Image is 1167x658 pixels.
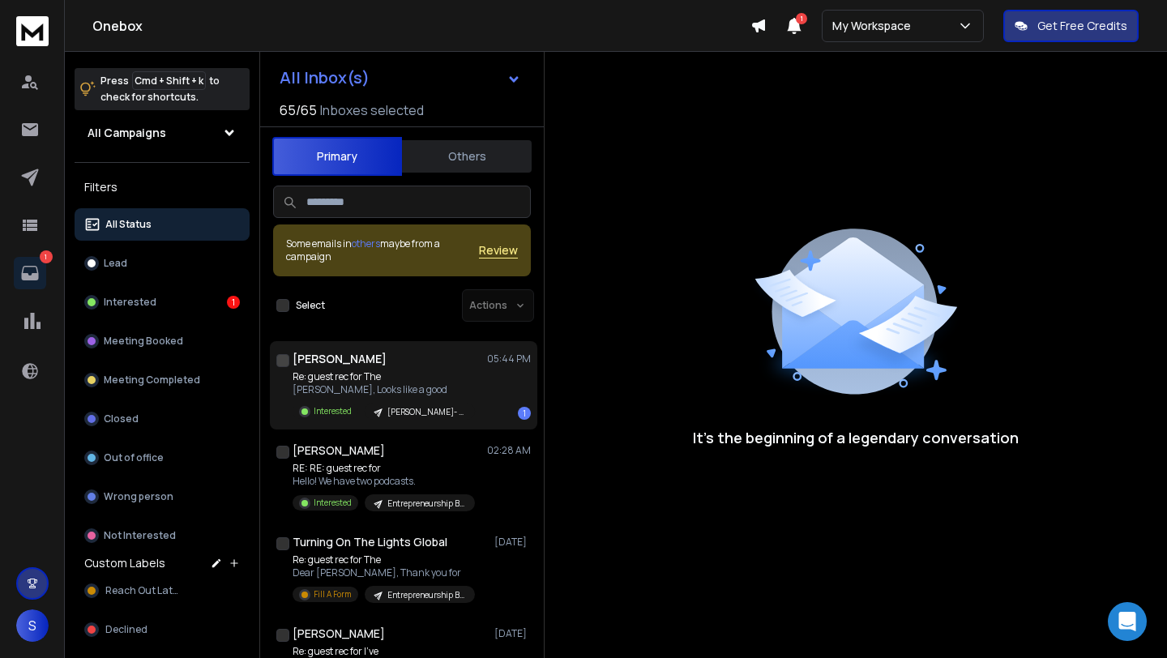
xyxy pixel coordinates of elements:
span: 65 / 65 [280,100,317,120]
p: Dear [PERSON_NAME], Thank you for [293,566,475,579]
h1: [PERSON_NAME] [293,626,385,642]
p: 1 [40,250,53,263]
p: Fill A Form [314,588,352,600]
button: Lead [75,247,250,280]
p: Out of office [104,451,164,464]
p: [DATE] [494,536,531,549]
h1: All Inbox(s) [280,70,370,86]
label: Select [296,299,325,312]
button: Primary [272,137,402,176]
button: All Status [75,208,250,241]
p: Re: guest rec for The [293,370,475,383]
span: others [352,237,380,250]
span: Declined [105,623,147,636]
p: [PERSON_NAME], Looks like a good [293,383,475,396]
button: S [16,609,49,642]
span: Cmd + Shift + k [132,71,206,90]
button: Not Interested [75,519,250,552]
button: All Inbox(s) [267,62,534,94]
p: Wrong person [104,490,173,503]
p: Interested [104,296,156,309]
h3: Filters [75,176,250,199]
button: Meeting Booked [75,325,250,357]
h1: [PERSON_NAME] [293,351,387,367]
h3: Custom Labels [84,555,165,571]
button: Get Free Credits [1003,10,1139,42]
span: Reach Out Later [105,584,182,597]
div: Open Intercom Messenger [1108,602,1147,641]
h3: Inboxes selected [320,100,424,120]
button: Interested1 [75,286,250,318]
button: Others [402,139,532,174]
p: Lead [104,257,127,270]
p: Re: guest rec for I've [293,645,475,658]
button: Closed [75,403,250,435]
h1: All Campaigns [88,125,166,141]
button: Wrong person [75,481,250,513]
span: 1 [796,13,807,24]
button: Review [479,242,518,258]
h1: Turning On The Lights Global [293,534,447,550]
p: Entrepreneurship Batch #14 [387,498,465,510]
button: Declined [75,613,250,646]
p: Press to check for shortcuts. [100,73,220,105]
p: [DATE] [494,627,531,640]
p: Interested [314,405,352,417]
h1: [PERSON_NAME] [293,442,385,459]
p: It’s the beginning of a legendary conversation [693,426,1019,449]
p: Closed [104,412,139,425]
div: 1 [227,296,240,309]
a: 1 [14,257,46,289]
button: Meeting Completed [75,364,250,396]
p: Re: guest rec for The [293,553,475,566]
button: Out of office [75,442,250,474]
p: Hello! We have two podcasts. [293,475,475,488]
button: Reach Out Later [75,575,250,607]
button: All Campaigns [75,117,250,149]
p: Meeting Booked [104,335,183,348]
p: Not Interested [104,529,176,542]
div: Some emails in maybe from a campaign [286,237,479,263]
p: 05:44 PM [487,352,531,365]
p: Entrepreneurship Batch #21 [387,589,465,601]
p: My Workspace [832,18,917,34]
p: 02:28 AM [487,444,531,457]
img: logo [16,16,49,46]
div: 1 [518,407,531,420]
p: Interested [314,497,352,509]
p: RE: RE: guest rec for [293,462,475,475]
p: [PERSON_NAME]- Batch #3 [387,406,465,418]
p: All Status [105,218,152,231]
h1: Onebox [92,16,750,36]
p: Meeting Completed [104,374,200,387]
p: Get Free Credits [1037,18,1127,34]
